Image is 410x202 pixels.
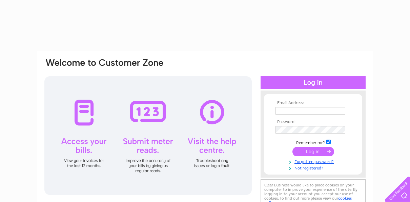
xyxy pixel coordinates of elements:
a: Not registered? [275,164,352,171]
th: Password: [274,120,352,124]
td: Remember me? [274,139,352,145]
input: Submit [292,147,334,156]
th: Email Address: [274,101,352,105]
a: Forgotten password? [275,158,352,164]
